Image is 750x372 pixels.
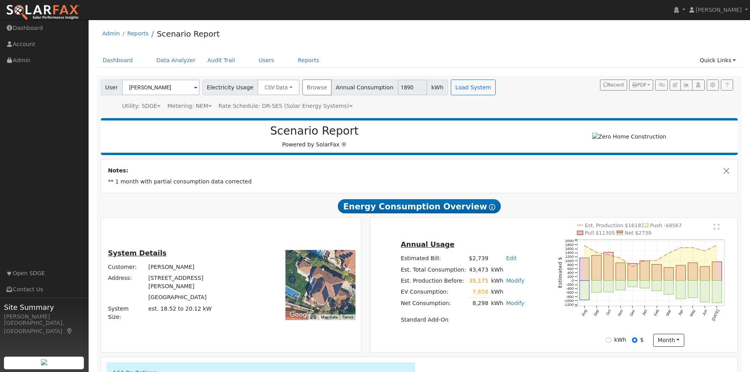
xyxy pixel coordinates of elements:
[157,29,220,39] a: Scenario Report
[564,302,574,307] text: -1200
[665,309,672,317] text: Mar
[692,247,694,249] circle: onclick=""
[399,286,467,298] td: EV Consumption:
[632,266,633,268] circle: onclick=""
[628,264,637,281] rect: onclick=""
[617,309,624,317] text: Nov
[202,80,258,95] span: Electricity Usage
[331,80,398,95] span: Annual Consumption
[702,309,708,316] text: Jun
[716,244,718,246] circle: onclick=""
[664,281,674,294] rect: onclick=""
[614,336,626,344] label: kWh
[692,80,704,91] button: Login As
[714,224,719,230] text: 
[580,281,589,300] rect: onclick=""
[107,262,147,273] td: Customer:
[712,281,722,303] rect: onclick=""
[711,309,720,322] text: [DATE]
[468,253,490,264] td: $2,739
[641,309,648,316] text: Jan
[632,337,637,343] input: $
[592,133,667,141] img: Zero Home Construction
[567,274,574,279] text: 200
[566,283,574,287] text: -200
[302,80,331,95] button: Browse
[97,53,139,68] a: Dashboard
[580,258,589,280] rect: onclick=""
[292,53,325,68] a: Reports
[604,281,613,292] rect: onclick=""
[644,260,646,262] circle: onclick=""
[468,275,490,286] td: 35,175
[688,263,698,281] rect: onclick=""
[127,30,148,37] a: Reports
[490,275,505,286] td: kWh
[712,262,722,280] rect: onclick=""
[105,124,524,149] div: Powered by SolarFax ®
[427,80,448,95] span: kWh
[565,251,574,255] text: 1400
[41,359,47,365] img: retrieve
[700,281,709,302] rect: onclick=""
[468,298,490,309] td: 8,298
[628,281,637,287] rect: onclick=""
[287,310,313,320] img: Google
[202,53,241,68] a: Audit Trail
[655,80,667,91] button: Generate Report Link
[399,298,467,309] td: Net Consumption:
[592,281,601,292] rect: onclick=""
[689,309,696,318] text: May
[287,310,313,320] a: Open this area in Google Maps (opens a new window)
[565,239,574,243] text: 2000
[490,298,505,309] td: kWh
[632,82,646,88] span: PDF
[468,264,490,275] td: 43,473
[620,257,622,259] circle: onclick=""
[566,287,574,291] text: -400
[147,273,248,292] td: [STREET_ADDRESS][PERSON_NAME]
[490,286,505,298] td: kWh
[4,313,84,321] div: [PERSON_NAME]
[567,263,574,267] text: 800
[606,337,611,343] input: kWh
[676,265,685,281] rect: onclick=""
[680,247,682,249] circle: onclick=""
[150,53,202,68] a: Data Analyzer
[616,281,625,290] rect: onclick=""
[640,261,649,281] rect: onclick=""
[721,80,733,91] a: Help Link
[593,309,600,317] text: Sep
[66,328,73,334] a: Map
[604,252,613,281] rect: onclick=""
[109,124,520,138] h2: Scenario Report
[147,262,248,273] td: [PERSON_NAME]
[108,167,128,174] strong: Notes:
[600,80,628,91] button: Recent
[676,281,685,299] rect: onclick=""
[629,80,653,91] button: PDF
[557,257,563,288] text: Estimated $
[668,253,670,254] circle: onclick=""
[321,315,337,320] button: Map Data
[107,176,732,187] td: ** 1 month with partial consumption data corrected
[6,4,80,21] img: SolarFax
[148,305,212,312] span: est. 18.52 to 20.12 kW
[107,303,147,322] td: System Size:
[608,254,609,256] circle: onclick=""
[565,247,574,251] text: 1600
[650,222,682,228] text: Push -$8567
[653,309,660,316] text: Feb
[147,303,248,322] td: System Size
[253,53,280,68] a: Users
[102,30,120,37] a: Admin
[338,199,501,213] span: Energy Consumption Overview
[584,245,585,246] circle: onclick=""
[4,319,84,335] div: [GEOGRAPHIC_DATA], [GEOGRAPHIC_DATA]
[704,250,706,252] circle: onclick=""
[670,80,681,91] button: Edit User
[565,259,574,263] text: 1000
[167,102,211,110] div: Metering: NEM
[567,270,574,275] text: 400
[566,294,574,299] text: -800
